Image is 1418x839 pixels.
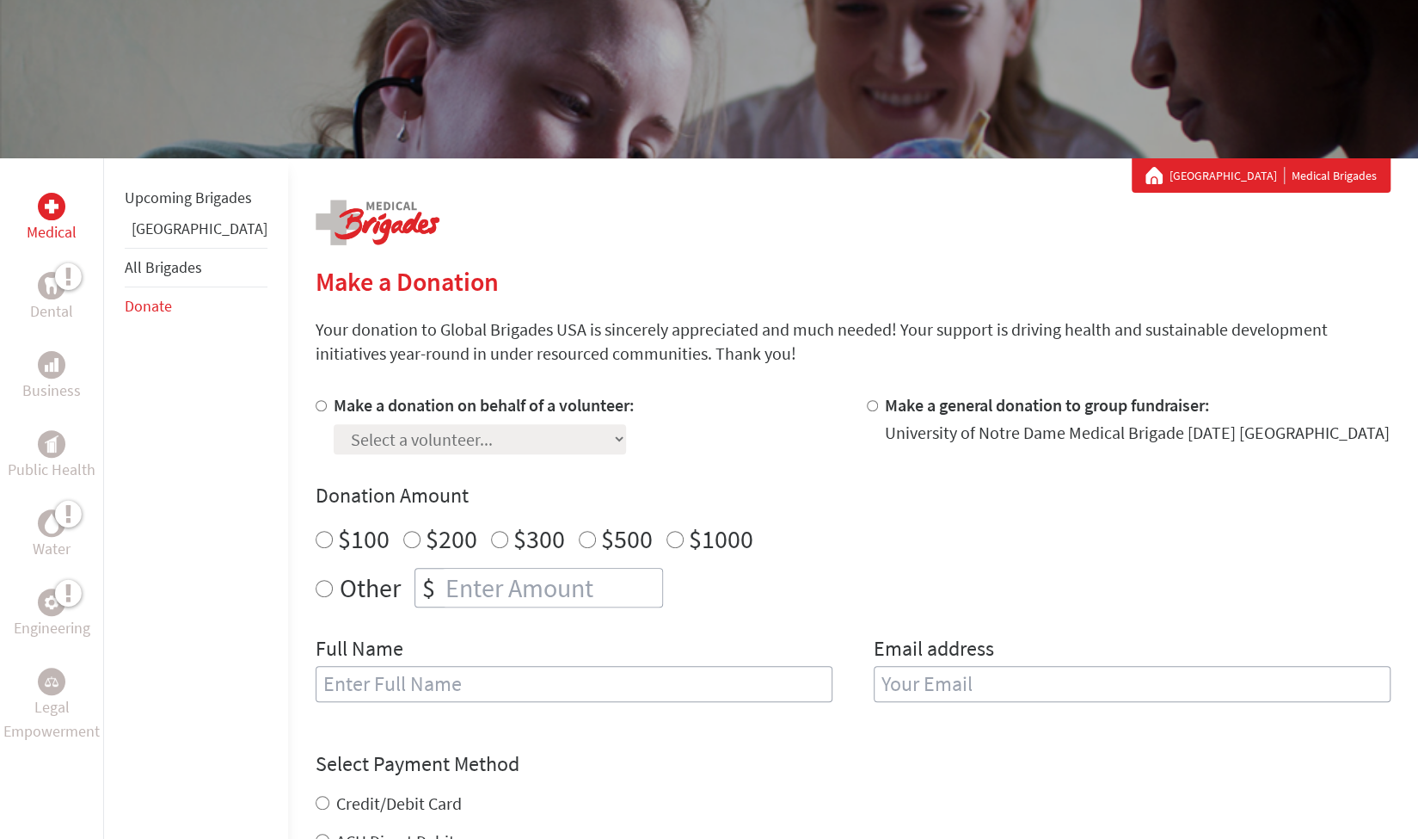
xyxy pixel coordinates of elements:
img: Water [45,513,58,533]
p: Dental [30,299,73,324]
li: Donate [125,287,267,325]
label: $100 [338,522,390,555]
div: University of Notre Dame Medical Brigade [DATE] [GEOGRAPHIC_DATA] [885,421,1390,445]
img: Dental [45,277,58,293]
div: Medical Brigades [1145,167,1377,184]
label: Make a general donation to group fundraiser: [885,394,1210,416]
label: $1000 [689,522,753,555]
li: All Brigades [125,248,267,287]
label: $500 [601,522,653,555]
a: [GEOGRAPHIC_DATA] [1169,167,1285,184]
img: Public Health [45,435,58,453]
a: Legal EmpowermentLegal Empowerment [3,668,100,743]
p: Business [22,379,81,403]
p: Medical [27,220,77,244]
label: $300 [513,522,565,555]
img: logo-medical.png [316,200,439,245]
input: Enter Full Name [316,666,832,702]
div: Medical [38,193,65,220]
div: Engineering [38,589,65,616]
a: EngineeringEngineering [14,589,90,640]
div: $ [415,569,442,607]
a: Public HealthPublic Health [8,430,95,482]
label: Make a donation on behalf of a volunteer: [334,394,635,416]
p: Your donation to Global Brigades USA is sincerely appreciated and much needed! Your support is dr... [316,318,1390,366]
a: WaterWater [33,509,71,561]
a: Donate [125,296,172,316]
div: Dental [38,272,65,299]
label: Credit/Debit Card [336,793,462,814]
img: Medical [45,200,58,213]
label: Other [340,568,401,608]
a: Upcoming Brigades [125,188,252,207]
a: [GEOGRAPHIC_DATA] [132,219,267,238]
label: $200 [426,522,477,555]
div: Legal Empowerment [38,668,65,695]
div: Water [38,509,65,537]
a: All Brigades [125,257,202,277]
label: Email address [874,635,994,666]
p: Legal Empowerment [3,695,100,743]
h2: Make a Donation [316,266,1390,297]
a: BusinessBusiness [22,351,81,403]
div: Public Health [38,430,65,458]
img: Legal Empowerment [45,676,58,687]
a: MedicalMedical [27,193,77,244]
p: Water [33,537,71,561]
div: Business [38,351,65,379]
input: Enter Amount [442,569,662,607]
a: DentalDental [30,272,73,324]
h4: Select Payment Method [316,750,1390,778]
li: Panama [125,217,267,248]
input: Your Email [874,666,1390,702]
label: Full Name [316,635,403,666]
p: Public Health [8,458,95,482]
img: Engineering [45,595,58,609]
h4: Donation Amount [316,482,1390,509]
img: Business [45,358,58,372]
li: Upcoming Brigades [125,179,267,217]
p: Engineering [14,616,90,640]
